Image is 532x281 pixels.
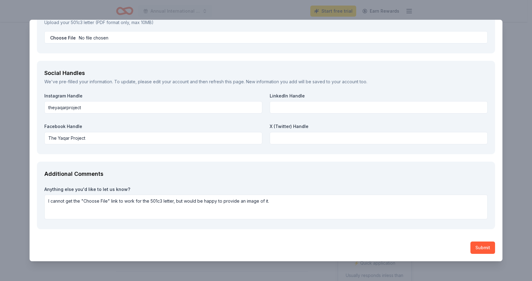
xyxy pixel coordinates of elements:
[44,68,488,78] div: Social Handles
[44,19,488,26] p: Upload your 501c3 letter (PDF format only, max 10MB)
[44,169,488,179] div: Additional Comments
[270,123,488,130] label: X (Twitter) Handle
[44,93,262,99] label: Instagram Handle
[44,78,488,85] div: We've pre-filled your information. To update, please and then refresh this page. New information ...
[44,123,262,130] label: Facebook Handle
[270,93,488,99] label: LinkedIn Handle
[153,79,189,84] a: edit your account
[470,242,495,254] button: Submit
[44,195,488,219] textarea: I cannot get the "Choose File" link to work for the 501c3 letter, but would be happy to provide a...
[44,186,488,192] label: Anything else you'd like to let us know?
